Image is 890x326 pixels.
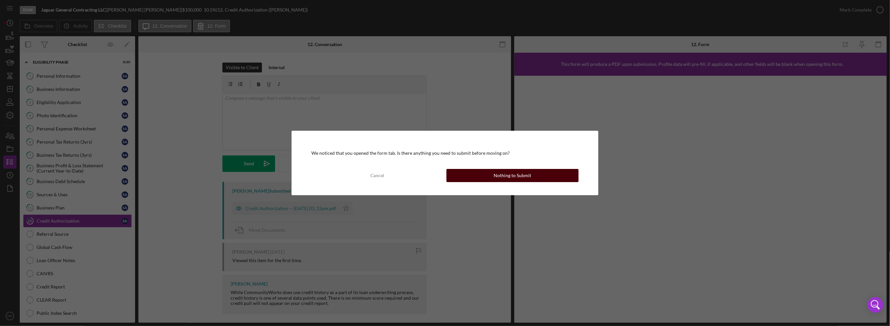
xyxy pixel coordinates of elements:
[311,150,578,156] div: We noticed that you opened the form tab. Is there anything you need to submit before moving on?
[311,169,443,182] button: Cancel
[446,169,578,182] button: Nothing to Submit
[868,297,883,313] div: Open Intercom Messenger
[494,169,531,182] div: Nothing to Submit
[370,169,384,182] div: Cancel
